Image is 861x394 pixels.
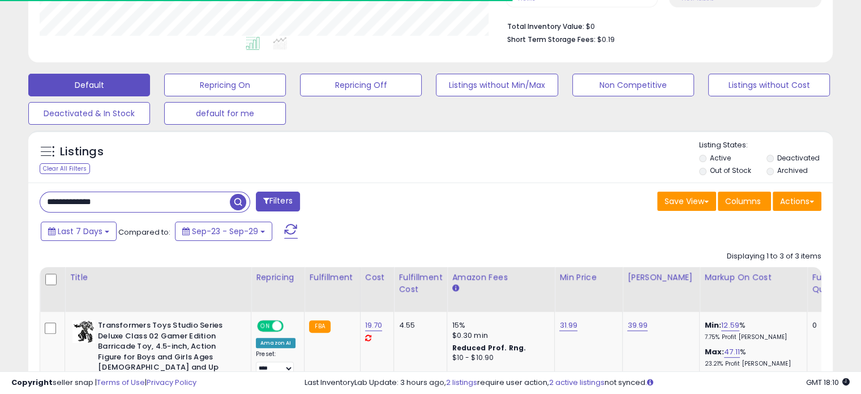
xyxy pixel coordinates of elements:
div: % [704,320,798,341]
a: Privacy Policy [147,377,196,388]
span: ON [258,321,272,331]
div: seller snap | | [11,378,196,388]
button: Listings without Cost [708,74,830,96]
p: 7.75% Profit [PERSON_NAME] [704,333,798,341]
div: Displaying 1 to 3 of 3 items [727,251,821,262]
label: Active [710,153,731,163]
b: Min: [704,320,721,331]
div: $10 - $10.90 [452,353,546,363]
strong: Copyright [11,377,53,388]
img: 51cEconY76L._SL40_.jpg [72,320,95,343]
a: 12.59 [721,320,739,331]
span: Sep-23 - Sep-29 [192,226,258,237]
div: 4.55 [399,320,438,331]
span: Compared to: [118,227,170,238]
button: Default [28,74,150,96]
div: Markup on Cost [704,272,802,283]
small: Amazon Fees. [452,283,459,294]
div: Repricing [256,272,299,283]
button: Repricing On [164,74,286,96]
b: Reduced Prof. Rng. [452,343,526,353]
a: 19.70 [365,320,383,331]
div: [PERSON_NAME] [627,272,695,283]
p: Listing States: [699,140,833,151]
button: Columns [718,192,771,211]
a: 2 active listings [549,377,605,388]
div: Amazon Fees [452,272,550,283]
button: Non Competitive [572,74,694,96]
li: $0 [507,19,813,32]
b: Total Inventory Value: [507,22,584,31]
label: Deactivated [777,153,819,163]
th: The percentage added to the cost of goods (COGS) that forms the calculator for Min & Max prices. [700,267,807,312]
span: 2025-10-8 18:10 GMT [806,377,850,388]
button: Listings without Min/Max [436,74,558,96]
div: $0.30 min [452,331,546,341]
h5: Listings [60,144,104,160]
label: Archived [777,166,807,175]
button: default for me [164,102,286,125]
div: Min Price [559,272,618,283]
div: Cost [365,272,389,283]
div: Preset: [256,350,295,376]
div: 0 [812,320,847,331]
a: 2 listings [446,377,477,388]
p: 23.21% Profit [PERSON_NAME] [704,360,798,368]
b: Short Term Storage Fees: [507,35,596,44]
a: 47.11 [724,346,740,358]
a: 39.99 [627,320,648,331]
span: OFF [282,321,300,331]
div: % [704,347,798,368]
div: Amazon AI [256,338,295,348]
button: Actions [773,192,821,211]
b: Transformers Toys Studio Series Deluxe Class 02 Gamer Edition Barricade Toy, 4.5-inch, Action Fig... [98,320,235,376]
div: Fulfillment [309,272,355,283]
button: Last 7 Days [41,222,117,241]
button: Deactivated & In Stock [28,102,150,125]
div: Fulfillment Cost [399,272,442,295]
span: Last 7 Days [58,226,102,237]
span: Columns [725,196,761,207]
button: Save View [657,192,716,211]
small: FBA [309,320,330,333]
div: Clear All Filters [40,163,90,174]
button: Repricing Off [300,74,422,96]
b: Max: [704,346,724,357]
button: Sep-23 - Sep-29 [175,222,272,241]
div: 15% [452,320,546,331]
span: $0.19 [597,34,615,45]
div: Last InventoryLab Update: 3 hours ago, require user action, not synced. [305,378,850,388]
div: Title [70,272,246,283]
button: Filters [256,192,300,211]
label: Out of Stock [710,166,751,175]
a: Terms of Use [97,377,145,388]
a: 31.99 [559,320,577,331]
div: Fulfillable Quantity [812,272,851,295]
